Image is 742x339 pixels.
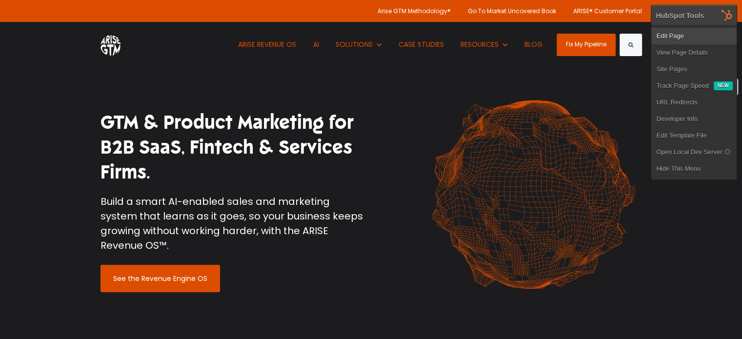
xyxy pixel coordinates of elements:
[651,5,737,180] div: HubSpot Tools Edit PageView Page DetailsSite Pages Track Page Speed New URL RedirectsDeveloper In...
[557,34,616,56] a: Fix My Pipeline
[100,110,364,185] h1: GTM & Product Marketing for B2B SaaS, Fintech & Services Firms.
[108,58,164,64] div: Keywords by Traffic
[100,34,120,56] img: ARISE GTM logo (1) white
[651,160,737,177] a: Hide This Menu
[26,57,34,64] img: tab_domain_overview_orange.svg
[461,40,461,40] span: Show submenu for RESOURCES
[453,22,514,67] button: Show submenu for RESOURCES RESOURCES
[25,25,107,33] div: Domain: [DOMAIN_NAME]
[100,265,220,292] a: See the Revenue Engine OS
[425,90,642,299] img: shape-61 orange
[651,28,737,44] a: Edit Page
[16,16,23,23] img: logo_orange.svg
[391,22,451,67] a: CASE STUDIES
[620,34,642,56] button: Search
[231,22,549,67] nav: Desktop navigation
[651,94,737,111] a: URL Redirects
[100,194,364,253] p: Build a smart AI-enabled sales and marketing system that learns as it goes, so your business keep...
[336,40,373,49] span: SOLUTIONS
[231,22,303,67] a: ARISE REVENUE OS
[651,44,737,61] a: View Page Details
[717,5,737,25] img: HubSpot Tools Menu Toggle
[714,81,733,90] div: New
[306,22,326,67] a: AI
[16,25,23,33] img: website_grey.svg
[97,57,105,64] img: tab_keywords_by_traffic_grey.svg
[517,22,550,67] a: BLOG
[651,61,737,78] a: Site Pages
[328,22,388,67] button: Show submenu for SOLUTIONS SOLUTIONS
[336,40,336,40] span: Show submenu for SOLUTIONS
[651,78,713,94] a: Track Page Speed
[461,40,499,49] span: RESOURCES
[651,144,737,160] a: Open Local Dev Server
[651,111,737,127] a: Developer Info
[27,16,48,23] div: v 4.0.25
[651,127,737,144] a: Edit Template File
[37,58,87,64] div: Domain Overview
[656,11,704,20] div: HubSpot Tools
